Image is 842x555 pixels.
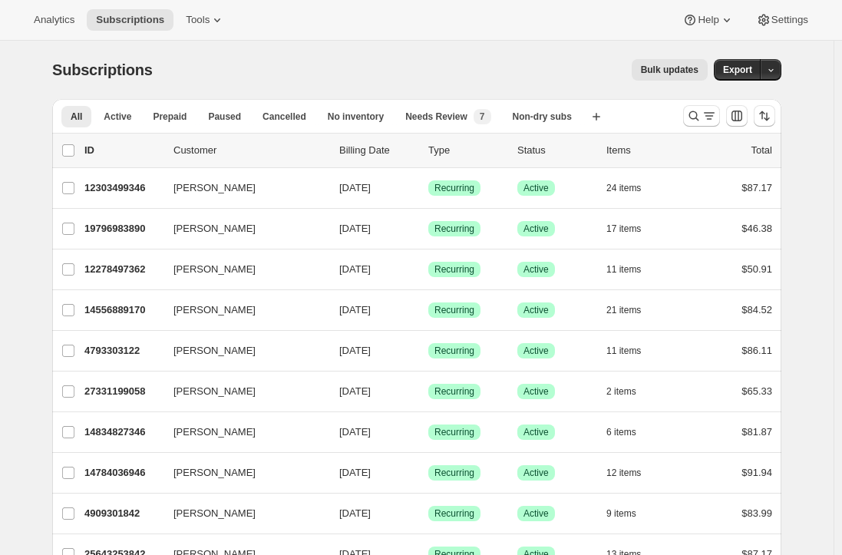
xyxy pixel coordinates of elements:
span: [DATE] [339,507,371,519]
p: 14784036946 [84,465,161,481]
button: Export [714,59,761,81]
button: Customize table column order and visibility [726,105,748,127]
p: 12278497362 [84,262,161,277]
span: Active [523,345,549,357]
span: Recurring [434,182,474,194]
button: Analytics [25,9,84,31]
span: 7 [480,111,485,123]
span: Help [698,14,718,26]
span: Paused [208,111,241,123]
button: [PERSON_NAME] [164,339,318,363]
div: 14784036946[PERSON_NAME][DATE]SuccessRecurringSuccessActive12 items$91.94 [84,462,772,484]
span: 12 items [606,467,641,479]
button: [PERSON_NAME] [164,420,318,444]
p: 4793303122 [84,343,161,358]
div: Type [428,143,505,158]
button: Subscriptions [87,9,173,31]
div: 14556889170[PERSON_NAME][DATE]SuccessRecurringSuccessActive21 items$84.52 [84,299,772,321]
button: Settings [747,9,817,31]
span: Recurring [434,345,474,357]
p: Status [517,143,594,158]
span: $83.99 [741,507,772,519]
div: 27331199058[PERSON_NAME][DATE]SuccessRecurringSuccessActive2 items$65.33 [84,381,772,402]
span: [DATE] [339,345,371,356]
p: 19796983890 [84,221,161,236]
span: Active [523,507,549,520]
span: [DATE] [339,263,371,275]
span: [PERSON_NAME] [173,343,256,358]
div: 19796983890[PERSON_NAME][DATE]SuccessRecurringSuccessActive17 items$46.38 [84,218,772,240]
span: 21 items [606,304,641,316]
button: 11 items [606,340,658,362]
button: 6 items [606,421,653,443]
span: 6 items [606,426,636,438]
span: Recurring [434,385,474,398]
p: 12303499346 [84,180,161,196]
p: 14556889170 [84,302,161,318]
span: 11 items [606,263,641,276]
button: [PERSON_NAME] [164,216,318,241]
span: 17 items [606,223,641,235]
button: [PERSON_NAME] [164,257,318,282]
span: Active [523,304,549,316]
span: [DATE] [339,385,371,397]
span: 9 items [606,507,636,520]
span: Active [523,426,549,438]
span: $91.94 [741,467,772,478]
span: [PERSON_NAME] [173,302,256,318]
p: Total [751,143,772,158]
button: 9 items [606,503,653,524]
span: Recurring [434,304,474,316]
span: Analytics [34,14,74,26]
span: [DATE] [339,467,371,478]
span: Prepaid [153,111,187,123]
span: Recurring [434,263,474,276]
p: ID [84,143,161,158]
span: [DATE] [339,426,371,438]
span: Recurring [434,507,474,520]
button: Help [673,9,743,31]
button: Bulk updates [632,59,708,81]
span: Active [523,263,549,276]
span: Export [723,64,752,76]
span: 2 items [606,385,636,398]
span: Recurring [434,467,474,479]
span: $46.38 [741,223,772,234]
div: IDCustomerBilling DateTypeStatusItemsTotal [84,143,772,158]
span: Non-dry subs [513,111,572,123]
button: [PERSON_NAME] [164,461,318,485]
button: Sort the results [754,105,775,127]
div: 4909301842[PERSON_NAME][DATE]SuccessRecurringSuccessActive9 items$83.99 [84,503,772,524]
span: [PERSON_NAME] [173,180,256,196]
span: Recurring [434,426,474,438]
span: No inventory [328,111,384,123]
button: Search and filter results [683,105,720,127]
span: [PERSON_NAME] [173,506,256,521]
span: [PERSON_NAME] [173,425,256,440]
span: $84.52 [741,304,772,315]
span: Needs Review [405,111,467,123]
span: [DATE] [339,223,371,234]
span: 24 items [606,182,641,194]
button: 17 items [606,218,658,240]
div: 12278497362[PERSON_NAME][DATE]SuccessRecurringSuccessActive11 items$50.91 [84,259,772,280]
button: Tools [177,9,234,31]
span: Subscriptions [52,61,153,78]
div: 4793303122[PERSON_NAME][DATE]SuccessRecurringSuccessActive11 items$86.11 [84,340,772,362]
span: Active [523,223,549,235]
span: Cancelled [263,111,306,123]
span: [PERSON_NAME] [173,221,256,236]
span: All [71,111,82,123]
span: $65.33 [741,385,772,397]
span: Subscriptions [96,14,164,26]
div: 14834827346[PERSON_NAME][DATE]SuccessRecurringSuccessActive6 items$81.87 [84,421,772,443]
button: 2 items [606,381,653,402]
span: Active [523,467,549,479]
span: [DATE] [339,304,371,315]
button: [PERSON_NAME] [164,379,318,404]
button: [PERSON_NAME] [164,298,318,322]
div: Items [606,143,683,158]
p: 14834827346 [84,425,161,440]
p: 27331199058 [84,384,161,399]
span: $50.91 [741,263,772,275]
